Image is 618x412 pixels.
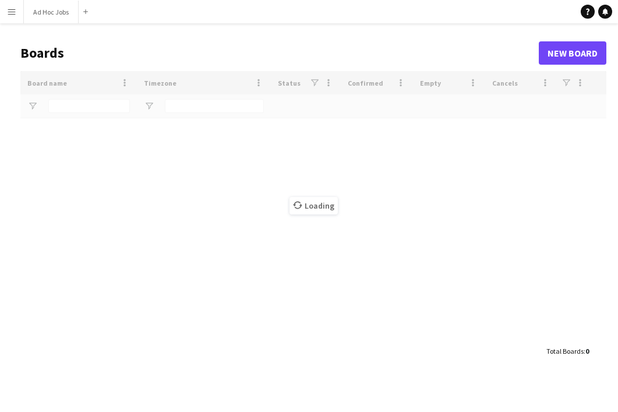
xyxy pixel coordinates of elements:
div: : [546,340,589,362]
h1: Boards [20,44,539,62]
button: Ad Hoc Jobs [24,1,79,23]
span: Total Boards [546,347,584,355]
span: 0 [585,347,589,355]
span: Loading [289,197,338,214]
a: New Board [539,41,606,65]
